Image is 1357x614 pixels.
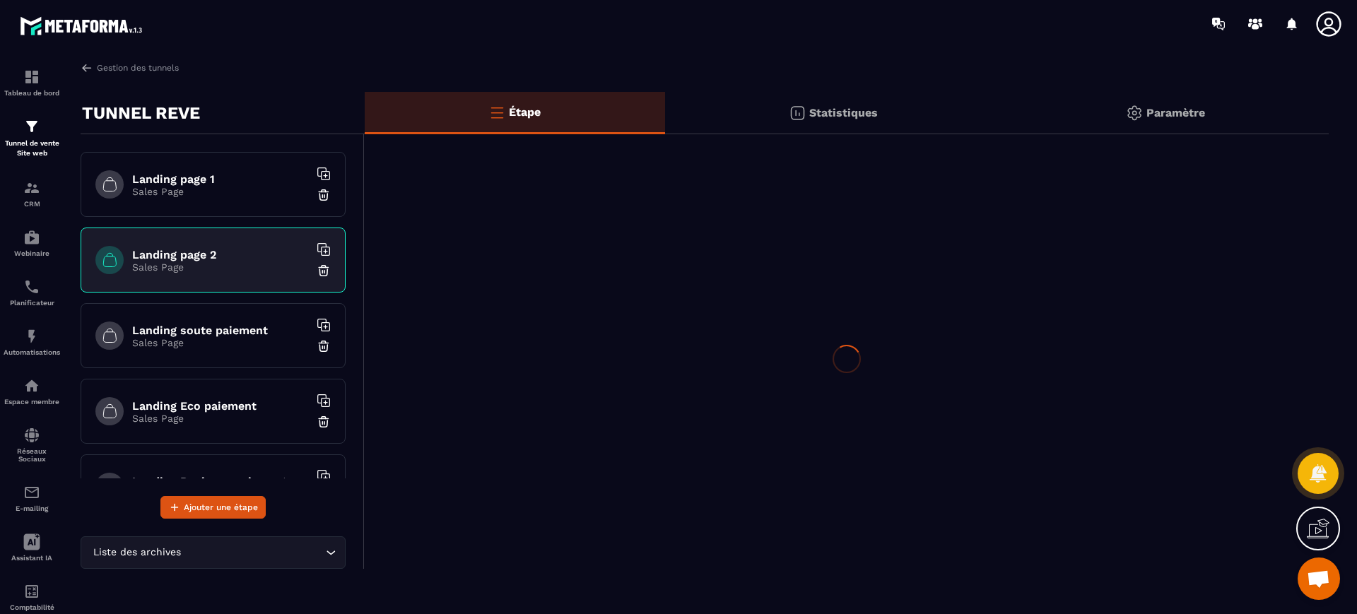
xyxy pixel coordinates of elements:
[23,328,40,345] img: automations
[20,13,147,39] img: logo
[4,398,60,406] p: Espace membre
[4,268,60,317] a: schedulerschedulerPlanificateur
[4,58,60,107] a: formationformationTableau de bord
[23,229,40,246] img: automations
[23,583,40,600] img: accountant
[23,484,40,501] img: email
[184,500,258,514] span: Ajouter une étape
[4,416,60,473] a: social-networksocial-networkRéseaux Sociaux
[81,536,346,569] div: Search for option
[23,278,40,295] img: scheduler
[4,447,60,463] p: Réseaux Sociaux
[4,348,60,356] p: Automatisations
[4,473,60,523] a: emailemailE-mailing
[4,89,60,97] p: Tableau de bord
[4,554,60,562] p: Assistant IA
[4,299,60,307] p: Planificateur
[184,545,322,560] input: Search for option
[132,413,309,424] p: Sales Page
[4,504,60,512] p: E-mailing
[4,169,60,218] a: formationformationCRM
[4,367,60,416] a: automationsautomationsEspace membre
[81,61,93,74] img: arrow
[4,249,60,257] p: Webinaire
[82,99,200,127] p: TUNNEL REVE
[23,118,40,135] img: formation
[4,107,60,169] a: formationformationTunnel de vente Site web
[789,105,806,122] img: stats.20deebd0.svg
[488,104,505,121] img: bars-o.4a397970.svg
[4,523,60,572] a: Assistant IA
[4,200,60,208] p: CRM
[23,69,40,85] img: formation
[132,248,309,261] h6: Landing page 2
[90,545,184,560] span: Liste des archives
[132,337,309,348] p: Sales Page
[4,317,60,367] a: automationsautomationsAutomatisations
[1126,105,1143,122] img: setting-gr.5f69749f.svg
[317,264,331,278] img: trash
[317,339,331,353] img: trash
[132,475,309,488] h6: Landing Business paiement
[132,399,309,413] h6: Landing Eco paiement
[317,415,331,429] img: trash
[1146,106,1205,119] p: Paramètre
[132,172,309,186] h6: Landing page 1
[4,138,60,158] p: Tunnel de vente Site web
[4,603,60,611] p: Comptabilité
[23,179,40,196] img: formation
[809,106,878,119] p: Statistiques
[509,105,541,119] p: Étape
[160,496,266,519] button: Ajouter une étape
[4,218,60,268] a: automationsautomationsWebinaire
[1298,557,1340,600] div: Ouvrir le chat
[132,261,309,273] p: Sales Page
[132,186,309,197] p: Sales Page
[317,188,331,202] img: trash
[81,61,179,74] a: Gestion des tunnels
[23,377,40,394] img: automations
[132,324,309,337] h6: Landing soute paiement
[23,427,40,444] img: social-network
